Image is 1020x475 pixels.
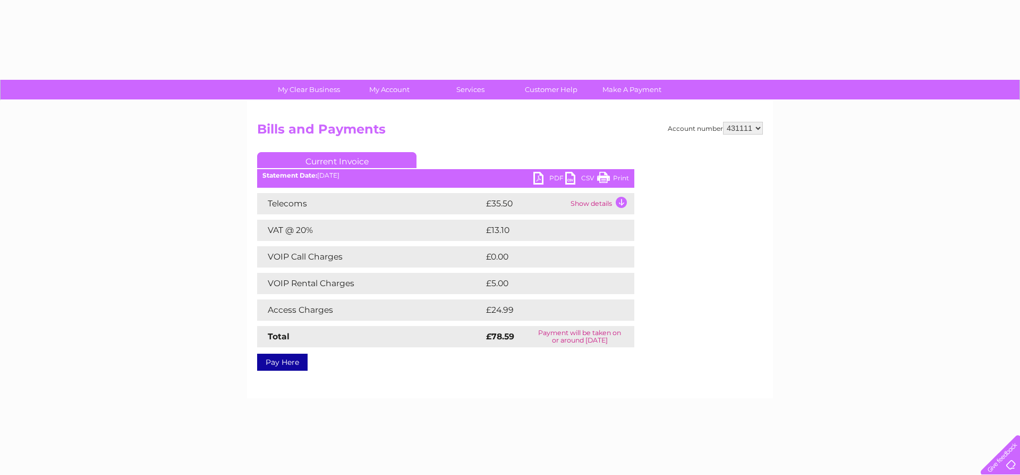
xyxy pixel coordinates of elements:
[483,246,610,268] td: £0.00
[427,80,514,99] a: Services
[483,273,610,294] td: £5.00
[257,172,634,179] div: [DATE]
[257,246,483,268] td: VOIP Call Charges
[533,172,565,187] a: PDF
[483,193,568,214] td: £35.50
[483,299,614,321] td: £24.99
[483,220,611,241] td: £13.10
[257,122,763,142] h2: Bills and Payments
[257,299,483,321] td: Access Charges
[568,193,634,214] td: Show details
[668,122,763,135] div: Account number
[525,326,634,347] td: Payment will be taken on or around [DATE]
[257,354,308,371] a: Pay Here
[588,80,676,99] a: Make A Payment
[257,220,483,241] td: VAT @ 20%
[565,172,597,187] a: CSV
[346,80,433,99] a: My Account
[257,152,416,168] a: Current Invoice
[597,172,629,187] a: Print
[268,331,290,341] strong: Total
[507,80,595,99] a: Customer Help
[257,193,483,214] td: Telecoms
[257,273,483,294] td: VOIP Rental Charges
[262,171,317,179] b: Statement Date:
[486,331,514,341] strong: £78.59
[265,80,353,99] a: My Clear Business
